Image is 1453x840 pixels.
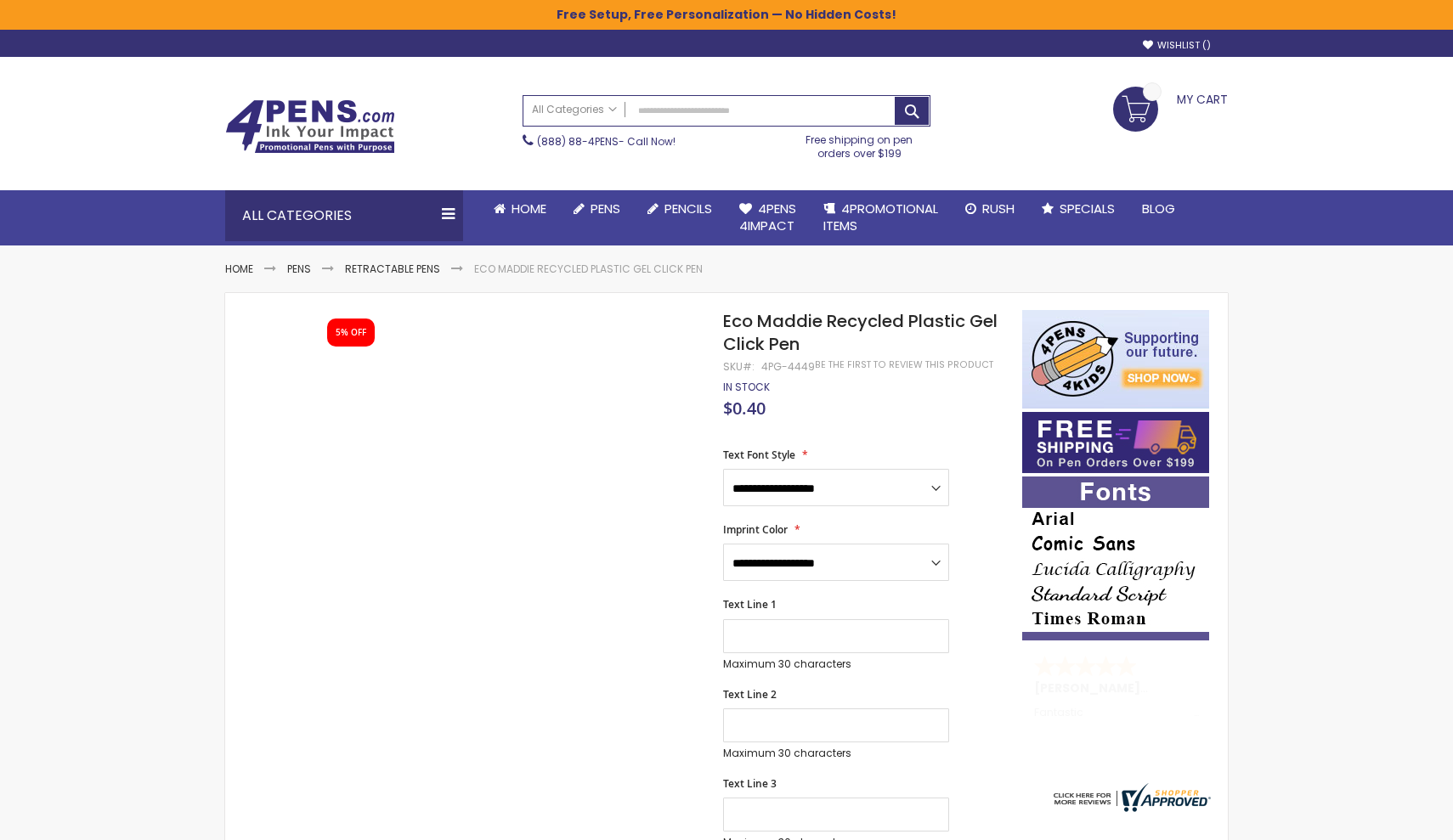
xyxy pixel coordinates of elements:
p: Maximum 30 characters [723,747,949,760]
a: Retractable Pens [345,262,440,276]
span: Pens [591,200,620,217]
span: Specials [1060,200,1115,217]
a: Home [480,190,560,228]
span: Rush [982,200,1015,217]
div: 4PG-4449 [761,360,815,374]
span: 4PROMOTIONAL ITEMS [823,200,938,234]
img: 4Pens Custom Pens and Promotional Products [225,99,395,154]
a: Blog [1128,190,1189,228]
a: Pencils [634,190,726,228]
span: Text Font Style [723,448,795,462]
span: Blog [1142,200,1175,217]
a: Rush [952,190,1028,228]
span: Text Line 1 [723,597,777,612]
span: [PERSON_NAME] [1034,679,1146,696]
a: Specials [1028,190,1128,228]
span: In stock [723,380,770,394]
a: 4pens.com certificate URL [1049,801,1211,815]
span: Pencils [664,200,712,217]
strong: SKU [723,359,755,374]
li: Eco Maddie Recycled Plastic Gel Click Pen [474,262,703,276]
img: 4pens 4 kids [1022,310,1209,409]
a: Wishlist [1143,39,1211,52]
a: Pens [560,190,634,228]
a: Pens [287,262,311,276]
span: Home [512,200,546,217]
span: Text Line 3 [723,776,777,791]
a: All Categories [523,96,625,124]
span: $0.40 [723,397,766,420]
a: Home [225,262,253,276]
p: Maximum 30 characters [723,657,949,671]
a: (888) 88-4PENS [537,134,619,149]
span: Imprint Color [723,522,788,537]
img: 4pens.com widget logo [1049,783,1211,812]
span: Text Line 2 [723,687,777,702]
span: Eco Maddie Recycled Plastic Gel Click Pen [723,309,998,356]
a: 4Pens4impact [726,190,810,245]
a: 4PROMOTIONALITEMS [810,190,952,245]
div: Fantastic [1034,707,1199,719]
span: - Call Now! [537,134,676,149]
div: Free shipping on pen orders over $199 [789,127,931,161]
span: All Categories [532,103,617,116]
div: 5% OFF [336,327,366,339]
div: Availability [723,381,770,394]
img: font-personalization-examples [1022,476,1209,640]
div: All Categories [225,190,463,241]
img: Free shipping on orders over $199 [1022,412,1209,473]
span: 4Pens 4impact [739,200,796,234]
a: Be the first to review this product [815,358,993,371]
